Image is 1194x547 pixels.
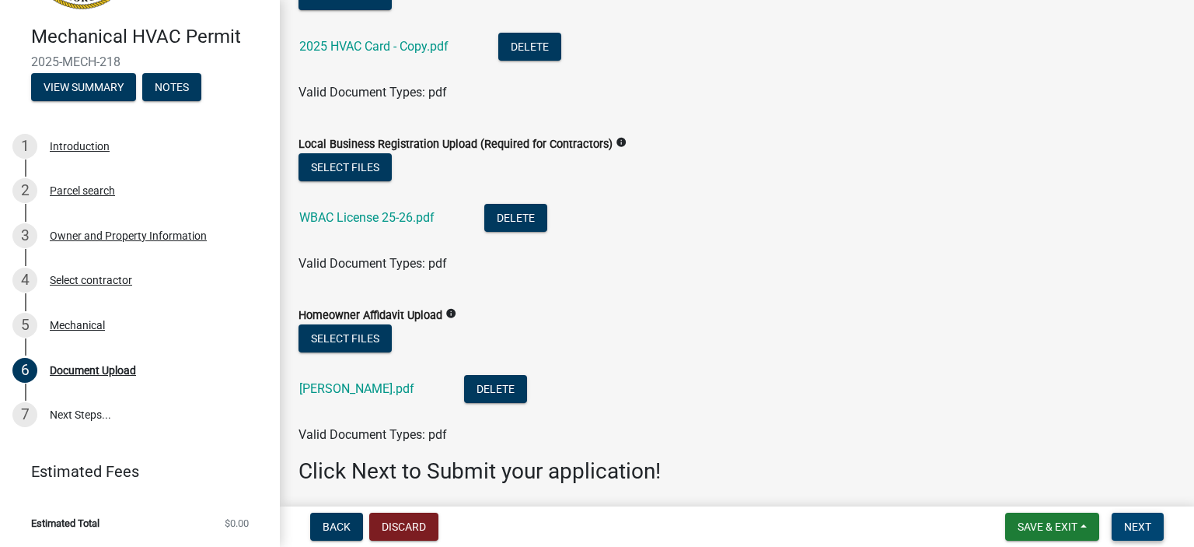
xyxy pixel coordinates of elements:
div: Select contractor [50,275,132,286]
i: info [445,308,456,319]
span: Valid Document Types: pdf [298,427,447,442]
button: Select files [298,324,392,352]
div: Parcel search [50,185,115,196]
button: Save & Exit [1005,513,1099,541]
h4: Mechanical HVAC Permit [31,26,267,48]
button: Delete [498,33,561,61]
a: 2025 HVAC Card - Copy.pdf [299,39,449,54]
button: Select files [298,153,392,181]
button: Next [1112,513,1164,541]
button: Notes [142,73,201,101]
label: Homeowner Affidavit Upload [298,310,442,321]
div: 1 [12,134,37,159]
a: [PERSON_NAME].pdf [299,381,414,396]
span: Valid Document Types: pdf [298,256,447,271]
span: $0.00 [225,518,249,528]
div: Document Upload [50,365,136,376]
wm-modal-confirm: Delete Document [498,40,561,55]
i: info [616,137,627,148]
button: Delete [484,204,547,232]
span: Estimated Total [31,518,99,528]
div: Owner and Property Information [50,230,207,241]
a: WBAC License 25-26.pdf [299,210,435,225]
div: Mechanical [50,320,105,331]
span: Valid Document Types: pdf [298,85,447,100]
button: Delete [464,375,527,403]
div: 4 [12,268,37,293]
span: Next [1124,521,1151,533]
wm-modal-confirm: Summary [31,82,136,94]
wm-modal-confirm: Delete Document [464,383,527,398]
button: View Summary [31,73,136,101]
div: 7 [12,402,37,427]
div: 6 [12,358,37,383]
div: Introduction [50,141,110,152]
a: Estimated Fees [12,456,255,487]
button: Back [310,513,363,541]
span: Back [323,521,351,533]
h3: Click Next to Submit your application! [298,458,1175,485]
button: Discard [369,513,438,541]
div: 5 [12,313,37,338]
span: Save & Exit [1018,521,1077,533]
wm-modal-confirm: Notes [142,82,201,94]
span: 2025-MECH-218 [31,54,249,69]
label: Local Business Registration Upload (Required for Contractors) [298,139,613,150]
div: 3 [12,223,37,248]
wm-modal-confirm: Delete Document [484,212,547,226]
div: 2 [12,178,37,203]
